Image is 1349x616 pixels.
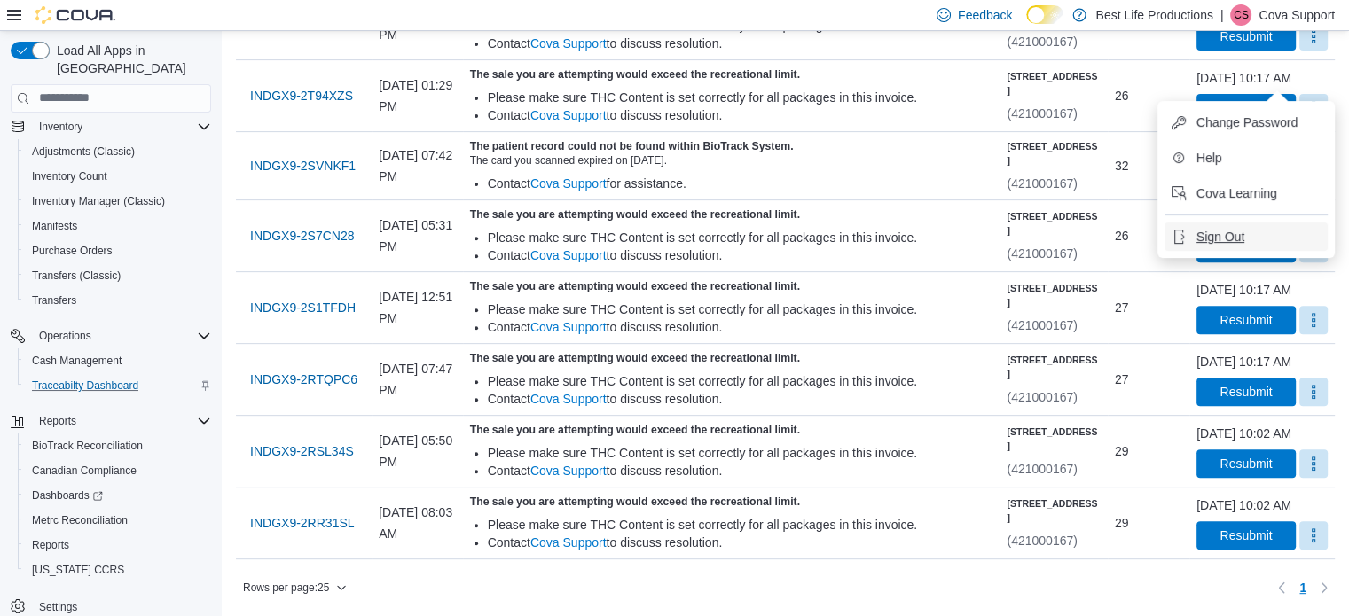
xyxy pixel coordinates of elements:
[488,516,993,534] div: Please make sure THC Content is set correctly for all packages in this invoice.
[32,439,143,453] span: BioTrack Reconciliation
[250,227,355,245] span: INDGX9-2S7CN28
[1220,4,1224,26] p: |
[1007,35,1077,49] span: (421000167)
[1299,521,1328,550] button: More
[1026,24,1027,25] span: Dark Mode
[32,269,121,283] span: Transfers (Classic)
[1292,573,1314,602] button: Page 1 of 1
[530,392,607,406] a: Cova Support
[250,370,357,388] span: INDGX9-2RTQPC6
[1299,306,1328,334] button: More
[1165,179,1328,207] button: Cova Learning
[372,351,463,408] div: [DATE] 07:47 PM
[1220,311,1272,329] span: Resubmit
[25,559,131,581] a: [US_STATE] CCRS
[1292,573,1314,602] ul: Pagination for table:
[250,87,353,105] span: INDGX9-2T94XZS
[243,148,363,183] button: INDGX9-2SVNKF1
[372,279,463,336] div: [DATE] 12:51 PM
[18,508,218,533] button: Metrc Reconciliation
[1007,69,1100,97] h6: [STREET_ADDRESS]
[1271,577,1292,598] button: Previous page
[25,435,150,456] a: BioTrack Reconciliation
[32,325,211,347] span: Operations
[18,533,218,558] button: Reports
[488,534,993,551] div: Contact to discuss resolution.
[25,350,211,371] span: Cash Management
[32,169,107,183] span: Inventory Count
[243,218,362,253] button: INDGX9-2S7CN28
[32,563,124,577] span: [US_STATE] CCRS
[1115,369,1129,390] span: 27
[32,116,90,137] button: Inventory
[1196,378,1296,406] button: Resubmit
[32,464,137,478] span: Canadian Compliance
[1007,246,1077,261] span: (421000167)
[1259,4,1335,26] p: Cova Support
[25,191,172,212] a: Inventory Manager (Classic)
[488,372,993,390] div: Please make sure THC Content is set correctly for all packages in this invoice.
[1220,383,1272,401] span: Resubmit
[25,191,211,212] span: Inventory Manager (Classic)
[1196,94,1296,122] button: Resubmit
[1196,496,1291,514] div: [DATE] 10:02 AM
[1007,106,1077,121] span: (421000167)
[39,414,76,428] span: Reports
[250,442,354,460] span: INDGX9-2RSL34S
[25,215,84,237] a: Manifests
[25,534,211,556] span: Reports
[1115,297,1129,318] span: 27
[18,348,218,373] button: Cash Management
[1007,139,1100,168] h6: [STREET_ADDRESS]
[530,320,607,334] a: Cova Support
[372,423,463,480] div: [DATE] 05:50 PM
[50,42,211,77] span: Load All Apps in [GEOGRAPHIC_DATA]
[243,290,363,325] button: INDGX9-2S1TFDH
[1234,4,1249,26] span: CS
[243,433,361,469] button: INDGX9-2RSL34S
[1299,378,1328,406] button: More
[1007,534,1077,548] span: (421000167)
[488,35,993,52] div: Contact to discuss resolution.
[1196,113,1298,131] span: Change Password
[25,290,83,311] a: Transfers
[372,495,463,551] div: [DATE] 08:03 AM
[1115,85,1129,106] span: 26
[1007,462,1077,476] span: (421000167)
[25,166,211,187] span: Inventory Count
[530,36,607,51] a: Cova Support
[372,137,463,194] div: [DATE] 07:42 PM
[25,460,211,481] span: Canadian Compliance
[488,229,993,246] div: Please make sure THC Content is set correctly for all packages in this invoice.
[32,488,103,503] span: Dashboards
[470,139,993,153] h5: The patient record could not be found within BioTrack System.
[25,485,211,506] span: Dashboards
[25,215,211,237] span: Manifests
[488,175,993,192] div: Contact for assistance.
[18,214,218,238] button: Manifests
[18,433,218,458] button: BioTrack Reconciliation
[530,176,607,191] a: Cova Support
[1299,579,1306,597] span: 1
[1007,390,1077,404] span: (421000167)
[1165,144,1328,172] button: Help
[25,375,145,396] a: Traceabilty Dashboard
[372,207,463,264] div: [DATE] 05:31 PM
[32,244,113,258] span: Purchase Orders
[18,164,218,189] button: Inventory Count
[1196,449,1296,478] button: Resubmit
[530,108,607,122] a: Cova Support
[35,6,115,24] img: Cova
[32,116,211,137] span: Inventory
[488,89,993,106] div: Please make sure THC Content is set correctly for all packages in this invoice.
[1115,512,1129,534] span: 29
[1007,353,1100,381] h6: [STREET_ADDRESS]
[1165,108,1328,136] button: Change Password
[1095,4,1212,26] p: Best Life Productions
[1196,521,1296,550] button: Resubmit
[18,263,218,288] button: Transfers (Classic)
[1115,441,1129,462] span: 29
[488,462,993,480] div: Contact to discuss resolution.
[18,373,218,398] button: Traceabilty Dashboard
[32,219,77,233] span: Manifests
